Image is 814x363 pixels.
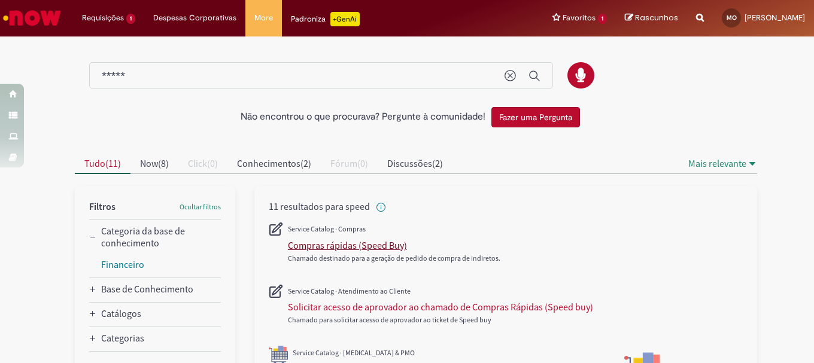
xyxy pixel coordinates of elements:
span: MO [727,14,737,22]
span: 1 [598,14,607,24]
span: Rascunhos [635,12,678,23]
span: Requisições [82,12,124,24]
span: Favoritos [563,12,596,24]
span: More [254,12,273,24]
span: Despesas Corporativas [153,12,236,24]
img: ServiceNow [1,6,63,30]
span: 1 [126,14,135,24]
p: +GenAi [330,12,360,26]
h2: Não encontrou o que procurava? Pergunte à comunidade! [241,112,485,123]
div: Padroniza [291,12,360,26]
span: [PERSON_NAME] [745,13,805,23]
a: Rascunhos [625,13,678,24]
button: Fazer uma Pergunta [491,107,580,127]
